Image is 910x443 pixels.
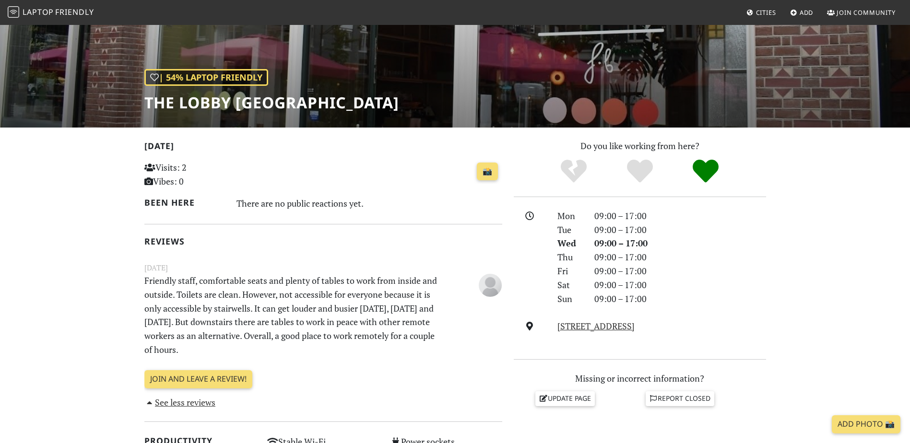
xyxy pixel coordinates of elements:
[552,278,588,292] div: Sat
[589,278,772,292] div: 09:00 – 17:00
[552,236,588,250] div: Wed
[144,141,502,155] h2: [DATE]
[552,264,588,278] div: Fri
[479,274,502,297] img: blank-535327c66bd565773addf3077783bbfce4b00ec00e9fd257753287c682c7fa38.png
[8,6,19,18] img: LaptopFriendly
[479,279,502,290] span: Anonymous
[743,4,780,21] a: Cities
[23,7,54,17] span: Laptop
[144,69,268,86] div: | 54% Laptop Friendly
[832,415,900,433] a: Add Photo 📸
[673,158,739,185] div: Definitely!
[589,223,772,237] div: 09:00 – 17:00
[535,391,595,406] a: Update page
[823,4,899,21] a: Join Community
[607,158,673,185] div: Yes
[837,8,896,17] span: Join Community
[786,4,817,21] a: Add
[552,223,588,237] div: Tue
[552,209,588,223] div: Mon
[8,4,94,21] a: LaptopFriendly LaptopFriendly
[756,8,776,17] span: Cities
[514,139,766,153] p: Do you like working from here?
[144,236,502,246] h2: Reviews
[236,196,502,211] div: There are no public reactions yet.
[514,372,766,385] p: Missing or incorrect information?
[55,7,94,17] span: Friendly
[589,250,772,264] div: 09:00 – 17:00
[589,292,772,306] div: 09:00 – 17:00
[589,236,772,250] div: 09:00 – 17:00
[800,8,814,17] span: Add
[139,262,508,274] small: [DATE]
[646,391,715,406] a: Report closed
[589,209,772,223] div: 09:00 – 17:00
[552,292,588,306] div: Sun
[144,161,256,188] p: Visits: 2 Vibes: 0
[589,264,772,278] div: 09:00 – 17:00
[144,198,225,208] h2: Been here
[144,370,252,388] a: Join and leave a review!
[557,320,635,332] a: [STREET_ADDRESS]
[541,158,607,185] div: No
[139,274,447,357] p: Friendly staff, comfortable seats and plenty of tables to work from inside and outside. Toilets a...
[144,93,399,112] h1: The Lobby [GEOGRAPHIC_DATA]
[144,396,216,408] a: See less reviews
[552,250,588,264] div: Thu
[477,163,498,181] a: 📸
